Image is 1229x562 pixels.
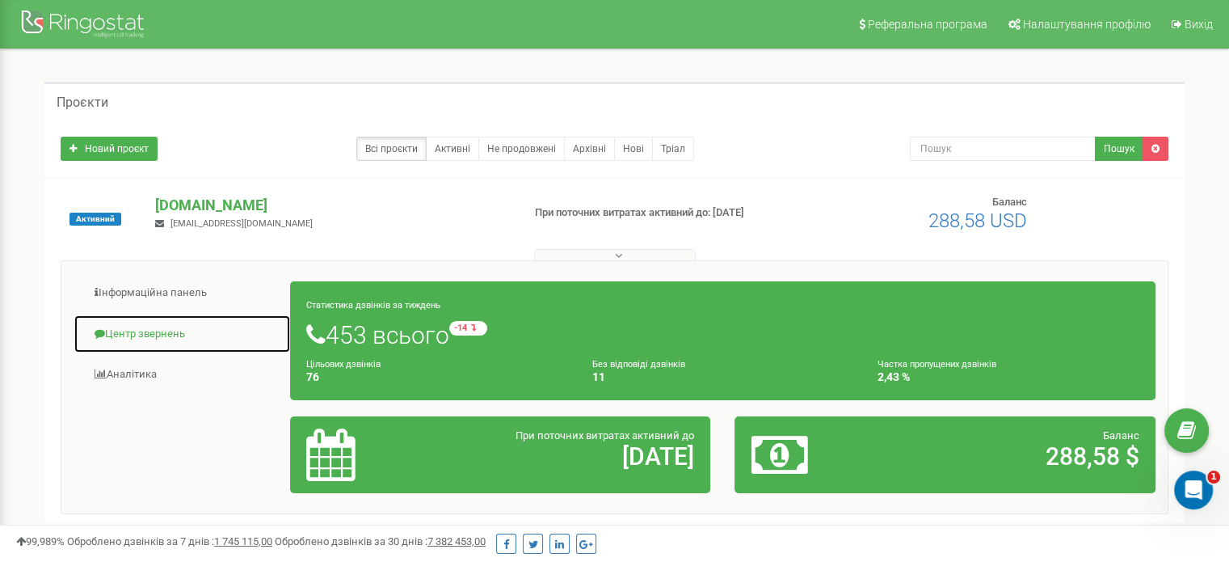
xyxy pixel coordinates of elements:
[868,18,987,31] span: Реферальна програма
[928,209,1027,232] span: 288,58 USD
[16,535,65,547] span: 99,989%
[306,359,381,370] small: Цільових дзвінків
[170,218,313,229] span: [EMAIL_ADDRESS][DOMAIN_NAME]
[426,137,479,161] a: Активні
[61,137,158,161] a: Новий проєкт
[74,273,291,313] a: Інформаційна панель
[306,300,440,311] small: Статистика дзвінків за тиждень
[535,205,793,221] p: При поточних витратах активний до: [DATE]
[614,137,653,161] a: Нові
[155,195,508,216] p: [DOMAIN_NAME]
[878,359,996,370] small: Частка пропущених дзвінків
[516,429,694,442] span: При поточних витратах активний до
[910,137,1096,161] input: Пошук
[1185,18,1213,31] span: Вихід
[564,137,615,161] a: Архівні
[356,137,427,161] a: Всі проєкти
[1095,137,1143,161] button: Пошук
[878,371,1139,383] h4: 2,43 %
[992,196,1027,208] span: Баланс
[74,315,291,354] a: Центр звернень
[592,359,685,370] small: Без відповіді дзвінків
[306,321,1139,349] h1: 453 всього
[444,443,694,470] h2: [DATE]
[306,371,568,383] h4: 76
[275,535,486,547] span: Оброблено дзвінків за 30 днів :
[1103,429,1139,442] span: Баланс
[1174,471,1213,509] iframe: Intercom live chat
[57,95,108,110] h5: Проєкти
[214,535,272,547] u: 1 745 115,00
[478,137,565,161] a: Не продовжені
[67,535,272,547] span: Оброблено дзвінків за 7 днів :
[427,535,486,547] u: 7 382 453,00
[652,137,694,161] a: Тріал
[889,443,1139,470] h2: 288,58 $
[74,355,291,395] a: Аналiтика
[1023,18,1151,31] span: Налаштування профілю
[69,213,121,226] span: Активний
[592,371,854,383] h4: 11
[1207,471,1220,484] span: 1
[449,321,487,336] small: -14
